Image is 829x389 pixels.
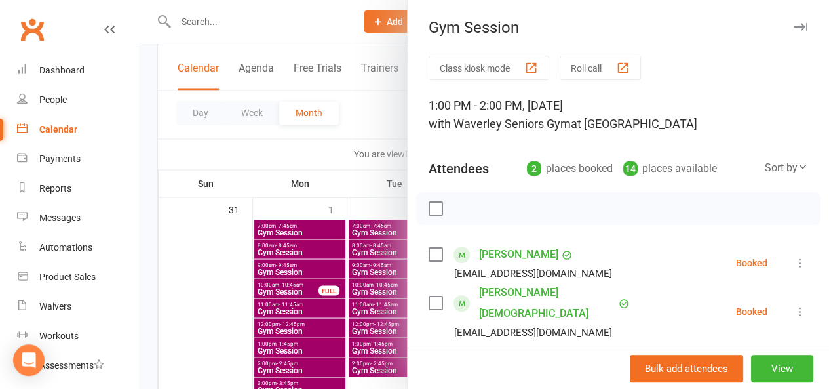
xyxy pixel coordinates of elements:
[454,265,612,282] div: [EMAIL_ADDRESS][DOMAIN_NAME]
[39,301,71,312] div: Waivers
[17,351,138,380] a: Assessments
[17,115,138,144] a: Calendar
[560,56,641,80] button: Roll call
[736,258,767,268] div: Booked
[429,159,489,178] div: Attendees
[39,360,104,371] div: Assessments
[429,117,571,131] span: with Waverley Seniors Gym
[17,85,138,115] a: People
[479,282,615,324] a: [PERSON_NAME][DEMOGRAPHIC_DATA]
[39,65,85,75] div: Dashboard
[479,244,558,265] a: [PERSON_NAME]
[429,56,549,80] button: Class kiosk mode
[13,344,45,376] div: Open Intercom Messenger
[429,96,808,133] div: 1:00 PM - 2:00 PM, [DATE]
[39,272,96,282] div: Product Sales
[17,56,138,85] a: Dashboard
[17,233,138,262] a: Automations
[17,292,138,321] a: Waivers
[571,117,697,131] span: at [GEOGRAPHIC_DATA]
[454,324,612,341] div: [EMAIL_ADDRESS][DOMAIN_NAME]
[17,174,138,203] a: Reports
[39,183,71,194] div: Reports
[17,144,138,174] a: Payments
[623,161,638,176] div: 14
[17,321,138,351] a: Workouts
[39,124,77,134] div: Calendar
[39,213,81,223] div: Messages
[623,159,717,178] div: places available
[527,159,613,178] div: places booked
[39,331,79,341] div: Workouts
[39,154,81,164] div: Payments
[765,159,808,176] div: Sort by
[527,161,541,176] div: 2
[16,13,48,46] a: Clubworx
[736,307,767,316] div: Booked
[17,262,138,292] a: Product Sales
[39,242,92,253] div: Automations
[630,355,743,382] button: Bulk add attendees
[751,355,813,382] button: View
[17,203,138,233] a: Messages
[408,18,829,37] div: Gym Session
[39,94,67,105] div: People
